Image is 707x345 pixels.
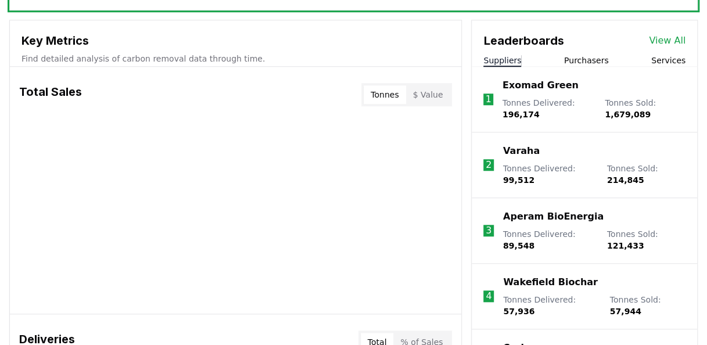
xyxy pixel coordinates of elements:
h3: Leaderboards [483,32,564,49]
p: 2 [486,158,491,172]
span: 57,936 [503,307,534,316]
a: Aperam BioEnergia [503,210,604,224]
span: 1,679,089 [605,110,651,119]
a: View All [649,34,686,48]
p: Tonnes Sold : [607,228,686,251]
span: 57,944 [610,307,641,316]
a: Wakefield Biochar [503,275,597,289]
p: Tonnes Delivered : [503,163,595,186]
a: Varaha [503,144,540,158]
p: Tonnes Sold : [610,294,686,317]
p: 4 [486,289,491,303]
button: Tonnes [364,85,405,104]
span: 99,512 [503,175,534,185]
h3: Key Metrics [21,32,450,49]
p: 3 [486,224,491,238]
p: Tonnes Delivered : [503,294,598,317]
p: Find detailed analysis of carbon removal data through time. [21,53,450,64]
p: 1 [485,92,491,106]
button: Suppliers [483,55,521,66]
span: 214,845 [607,175,644,185]
h3: Total Sales [19,83,82,106]
button: Purchasers [564,55,609,66]
p: Tonnes Sold : [605,97,686,120]
p: Tonnes Delivered : [503,228,595,251]
span: 121,433 [607,241,644,250]
a: Exomad Green [503,78,579,92]
span: 196,174 [503,110,540,119]
button: Services [651,55,686,66]
button: $ Value [406,85,450,104]
p: Tonnes Sold : [607,163,686,186]
p: Tonnes Delivered : [503,97,593,120]
span: 89,548 [503,241,534,250]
